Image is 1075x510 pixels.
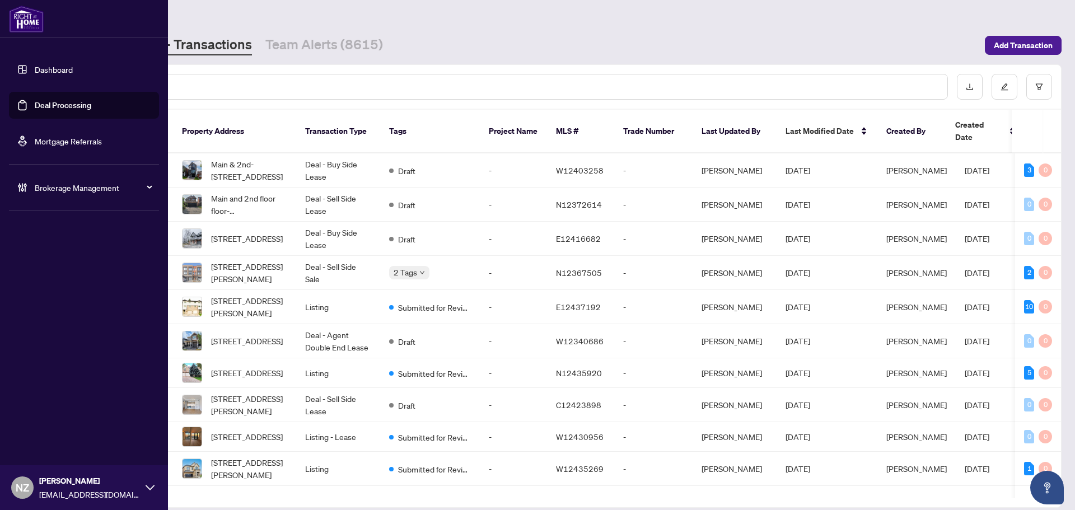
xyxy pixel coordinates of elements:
[211,456,287,481] span: [STREET_ADDRESS][PERSON_NAME]
[1039,366,1052,380] div: 0
[398,367,471,380] span: Submitted for Review
[556,199,602,209] span: N12372614
[614,452,693,486] td: -
[965,464,989,474] span: [DATE]
[173,110,296,153] th: Property Address
[398,431,471,443] span: Submitted for Review
[957,74,983,100] button: download
[693,188,777,222] td: [PERSON_NAME]
[1039,266,1052,279] div: 0
[183,363,202,382] img: thumbnail-img
[965,268,989,278] span: [DATE]
[886,432,947,442] span: [PERSON_NAME]
[183,459,202,478] img: thumbnail-img
[1024,266,1034,279] div: 2
[614,358,693,388] td: -
[614,422,693,452] td: -
[1024,430,1034,443] div: 0
[955,119,1002,143] span: Created Date
[296,256,380,290] td: Deal - Sell Side Sale
[1024,232,1034,245] div: 0
[985,36,1062,55] button: Add Transaction
[211,192,287,217] span: Main and 2nd floor floor-[STREET_ADDRESS][PERSON_NAME]
[398,199,415,211] span: Draft
[1024,300,1034,314] div: 10
[1026,74,1052,100] button: filter
[786,302,810,312] span: [DATE]
[35,64,73,74] a: Dashboard
[35,181,151,194] span: Brokerage Management
[886,165,947,175] span: [PERSON_NAME]
[211,294,287,319] span: [STREET_ADDRESS][PERSON_NAME]
[556,165,604,175] span: W12403258
[1039,163,1052,177] div: 0
[1024,198,1034,211] div: 0
[398,335,415,348] span: Draft
[1039,430,1052,443] div: 0
[296,324,380,358] td: Deal - Agent Double End Lease
[886,268,947,278] span: [PERSON_NAME]
[296,358,380,388] td: Listing
[211,431,283,443] span: [STREET_ADDRESS]
[614,388,693,422] td: -
[480,153,547,188] td: -
[480,452,547,486] td: -
[296,388,380,422] td: Deal - Sell Side Lease
[16,480,29,495] span: NZ
[296,422,380,452] td: Listing - Lease
[1030,471,1064,504] button: Open asap
[786,464,810,474] span: [DATE]
[1039,334,1052,348] div: 0
[1024,334,1034,348] div: 0
[614,153,693,188] td: -
[786,199,810,209] span: [DATE]
[296,452,380,486] td: Listing
[946,110,1025,153] th: Created Date
[480,222,547,256] td: -
[1035,83,1043,91] span: filter
[265,35,383,55] a: Team Alerts (8615)
[786,368,810,378] span: [DATE]
[556,464,604,474] span: W12435269
[693,452,777,486] td: [PERSON_NAME]
[183,229,202,248] img: thumbnail-img
[693,388,777,422] td: [PERSON_NAME]
[480,358,547,388] td: -
[886,368,947,378] span: [PERSON_NAME]
[614,110,693,153] th: Trade Number
[398,301,471,314] span: Submitted for Review
[614,188,693,222] td: -
[786,400,810,410] span: [DATE]
[398,165,415,177] span: Draft
[480,256,547,290] td: -
[1039,462,1052,475] div: 0
[183,297,202,316] img: thumbnail-img
[394,266,417,279] span: 2 Tags
[35,136,102,146] a: Mortgage Referrals
[1001,83,1008,91] span: edit
[183,195,202,214] img: thumbnail-img
[211,158,287,183] span: Main & 2nd-[STREET_ADDRESS]
[183,427,202,446] img: thumbnail-img
[1024,462,1034,475] div: 1
[480,110,547,153] th: Project Name
[480,324,547,358] td: -
[786,336,810,346] span: [DATE]
[965,233,989,244] span: [DATE]
[786,268,810,278] span: [DATE]
[965,199,989,209] span: [DATE]
[1039,300,1052,314] div: 0
[886,336,947,346] span: [PERSON_NAME]
[777,110,877,153] th: Last Modified Date
[480,188,547,222] td: -
[1039,198,1052,211] div: 0
[398,233,415,245] span: Draft
[877,110,946,153] th: Created By
[886,233,947,244] span: [PERSON_NAME]
[966,83,974,91] span: download
[1039,232,1052,245] div: 0
[614,222,693,256] td: -
[994,36,1053,54] span: Add Transaction
[693,324,777,358] td: [PERSON_NAME]
[886,199,947,209] span: [PERSON_NAME]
